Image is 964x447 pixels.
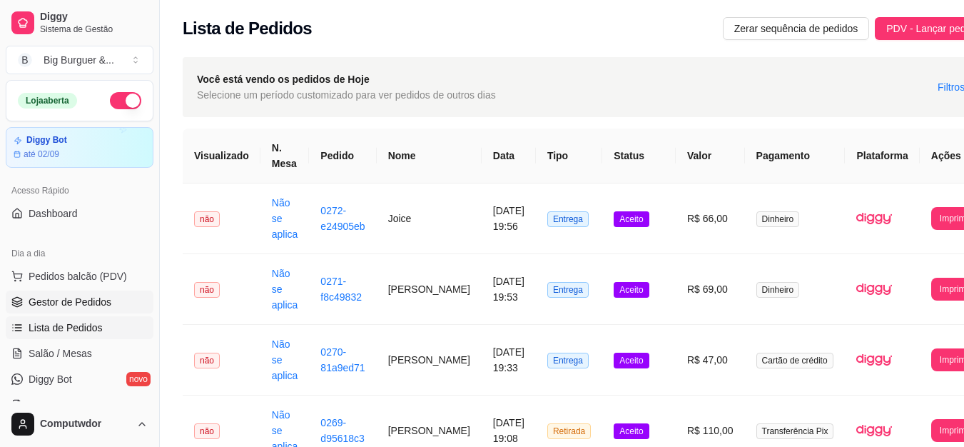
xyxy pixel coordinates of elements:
th: Tipo [536,129,602,184]
th: Visualizado [183,129,260,184]
button: Computwdor [6,407,153,441]
div: Big Burguer & ... [44,53,114,67]
span: não [194,211,220,227]
article: até 02/09 [24,149,59,160]
span: Aceito [614,211,649,227]
span: Zerar sequência de pedidos [734,21,858,36]
span: Dinheiro [756,282,800,298]
span: não [194,353,220,368]
span: Dashboard [29,206,78,221]
span: não [194,423,220,439]
span: Aceito [614,282,649,298]
a: Dashboard [6,202,153,225]
button: Select a team [6,46,153,74]
a: DiggySistema de Gestão [6,6,153,40]
span: Transferência Pix [756,423,834,439]
a: 0272-e24905eb [320,205,365,232]
a: 0269-d95618c3 [320,417,365,444]
span: Diggy Bot [29,372,72,386]
img: diggy [856,201,892,236]
td: [DATE] 19:53 [482,254,536,325]
td: [PERSON_NAME] [377,254,482,325]
span: não [194,282,220,298]
span: Computwdor [40,418,131,431]
th: Nome [377,129,482,184]
span: Aceito [614,423,649,439]
span: Lista de Pedidos [29,321,103,335]
th: Status [602,129,676,184]
th: Pagamento [745,129,846,184]
a: 0271-f8c49832 [320,276,362,303]
a: Diggy Botnovo [6,368,153,391]
a: Diggy Botaté 02/09 [6,127,153,168]
td: R$ 69,00 [676,254,745,325]
strong: Você está vendo os pedidos de Hoje [197,74,370,85]
th: Plataforma [845,129,919,184]
span: Pedidos balcão (PDV) [29,269,127,283]
img: diggy [856,271,892,307]
span: Salão / Mesas [29,346,92,361]
span: Gestor de Pedidos [29,295,111,309]
button: Alterar Status [110,92,141,109]
div: Dia a dia [6,242,153,265]
span: Aceito [614,353,649,368]
a: Não se aplica [272,338,298,381]
img: diggy [856,342,892,378]
span: B [18,53,32,67]
a: KDS [6,393,153,416]
th: N. Mesa [260,129,310,184]
th: Valor [676,129,745,184]
h2: Lista de Pedidos [183,17,312,40]
div: Loja aberta [18,93,77,109]
td: [DATE] 19:33 [482,325,536,396]
th: Pedido [309,129,376,184]
a: 0270-81a9ed71 [320,346,365,373]
a: Não se aplica [272,197,298,240]
a: Gestor de Pedidos [6,291,153,313]
td: R$ 47,00 [676,325,745,396]
span: Dinheiro [756,211,800,227]
span: Retirada [547,423,591,439]
button: Zerar sequência de pedidos [723,17,870,40]
span: Entrega [547,211,589,227]
td: R$ 66,00 [676,184,745,254]
span: Sistema de Gestão [40,24,148,35]
span: Selecione um período customizado para ver pedidos de outros dias [197,87,496,103]
span: Diggy [40,11,148,24]
td: [PERSON_NAME] [377,325,482,396]
a: Lista de Pedidos [6,316,153,339]
a: Não se aplica [272,268,298,311]
span: Entrega [547,282,589,298]
span: Cartão de crédito [756,353,833,368]
td: Joice [377,184,482,254]
article: Diggy Bot [26,135,67,146]
td: [DATE] 19:56 [482,184,536,254]
div: Acesso Rápido [6,179,153,202]
a: Salão / Mesas [6,342,153,365]
th: Data [482,129,536,184]
button: Pedidos balcão (PDV) [6,265,153,288]
span: KDS [29,398,49,412]
span: Entrega [547,353,589,368]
